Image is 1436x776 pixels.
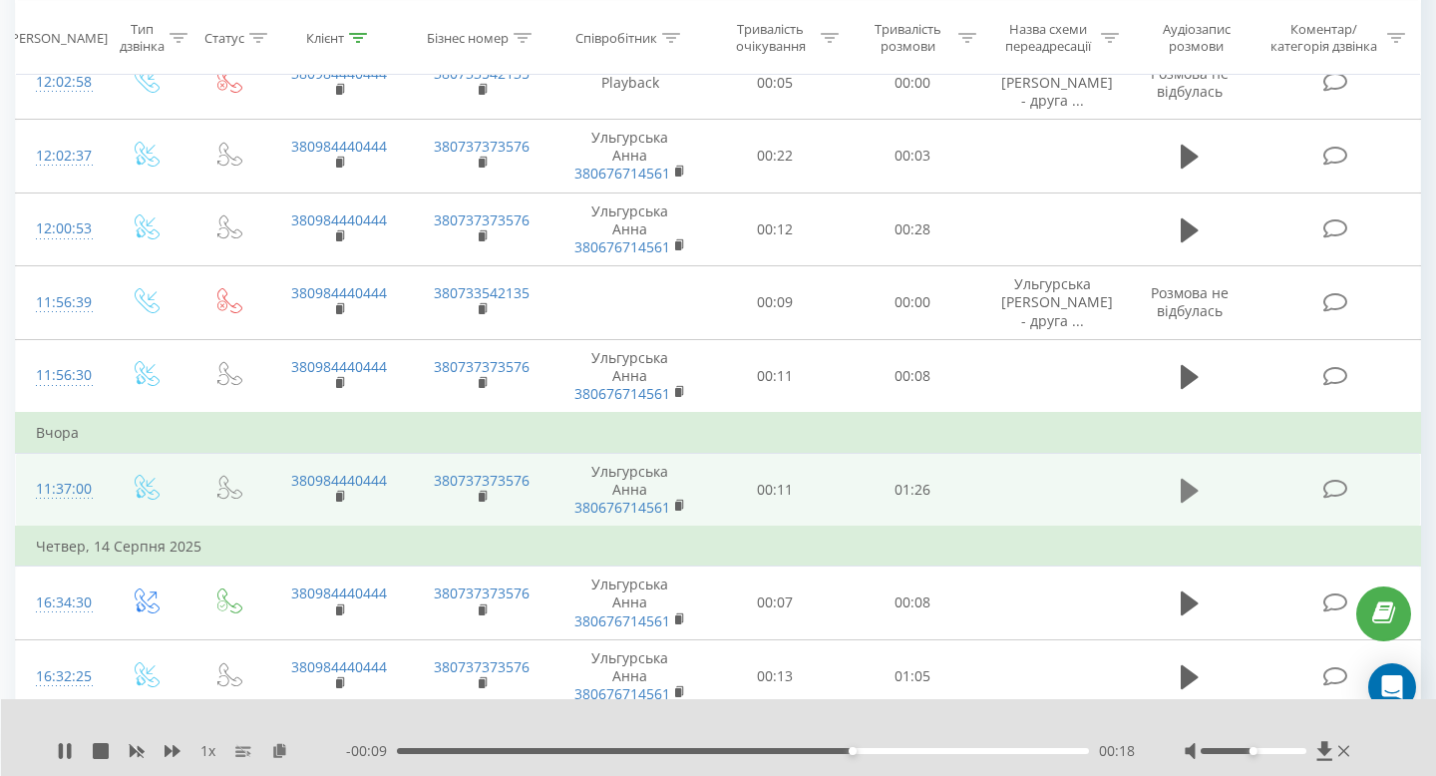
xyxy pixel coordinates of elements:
[1001,274,1113,329] span: Ульгурська [PERSON_NAME] - друга ...
[434,64,530,83] a: 380733542135
[1099,741,1135,761] span: 00:18
[553,339,707,413] td: Ульгурська Анна
[291,283,387,302] a: 380984440444
[999,21,1096,55] div: Назва схеми переадресації
[844,639,981,713] td: 01:05
[844,453,981,527] td: 01:26
[36,470,84,509] div: 11:37:00
[346,741,397,761] span: - 00:09
[725,21,817,55] div: Тривалість очікування
[553,639,707,713] td: Ульгурська Анна
[306,29,344,46] div: Клієнт
[844,567,981,640] td: 00:08
[434,583,530,602] a: 380737373576
[553,193,707,266] td: Ульгурська Анна
[1368,663,1416,711] div: Open Intercom Messenger
[553,120,707,194] td: Ульгурська Анна
[16,527,1421,567] td: Четвер, 14 Серпня 2025
[707,193,845,266] td: 00:12
[291,210,387,229] a: 380984440444
[36,283,84,322] div: 11:56:39
[844,193,981,266] td: 00:28
[427,29,509,46] div: Бізнес номер
[291,657,387,676] a: 380984440444
[574,384,670,403] a: 380676714561
[120,21,165,55] div: Тип дзвінка
[434,283,530,302] a: 380733542135
[707,567,845,640] td: 00:07
[200,741,215,761] span: 1 x
[1265,21,1382,55] div: Коментар/категорія дзвінка
[434,357,530,376] a: 380737373576
[36,63,84,102] div: 12:02:58
[553,453,707,527] td: Ульгурська Анна
[844,266,981,340] td: 00:00
[434,210,530,229] a: 380737373576
[707,453,845,527] td: 00:11
[1151,64,1229,101] span: Розмова не відбулась
[1250,747,1257,755] div: Accessibility label
[1001,55,1113,110] span: Ульгурська [PERSON_NAME] - друга ...
[434,471,530,490] a: 380737373576
[574,611,670,630] a: 380676714561
[291,471,387,490] a: 380984440444
[36,137,84,176] div: 12:02:37
[574,498,670,517] a: 380676714561
[36,583,84,622] div: 16:34:30
[36,356,84,395] div: 11:56:30
[707,46,845,120] td: 00:05
[434,137,530,156] a: 380737373576
[844,339,981,413] td: 00:08
[553,46,707,120] td: Playback
[291,137,387,156] a: 380984440444
[574,164,670,183] a: 380676714561
[862,21,953,55] div: Тривалість розмови
[849,747,857,755] div: Accessibility label
[16,413,1421,453] td: Вчора
[707,266,845,340] td: 00:09
[36,657,84,696] div: 16:32:25
[707,639,845,713] td: 00:13
[707,339,845,413] td: 00:11
[575,29,657,46] div: Співробітник
[574,237,670,256] a: 380676714561
[844,120,981,194] td: 00:03
[36,209,84,248] div: 12:00:53
[7,29,108,46] div: [PERSON_NAME]
[574,684,670,703] a: 380676714561
[434,657,530,676] a: 380737373576
[844,46,981,120] td: 00:00
[1151,283,1229,320] span: Розмова не відбулась
[204,29,244,46] div: Статус
[1142,21,1251,55] div: Аудіозапис розмови
[291,64,387,83] a: 380984440444
[553,567,707,640] td: Ульгурська Анна
[707,120,845,194] td: 00:22
[291,583,387,602] a: 380984440444
[291,357,387,376] a: 380984440444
